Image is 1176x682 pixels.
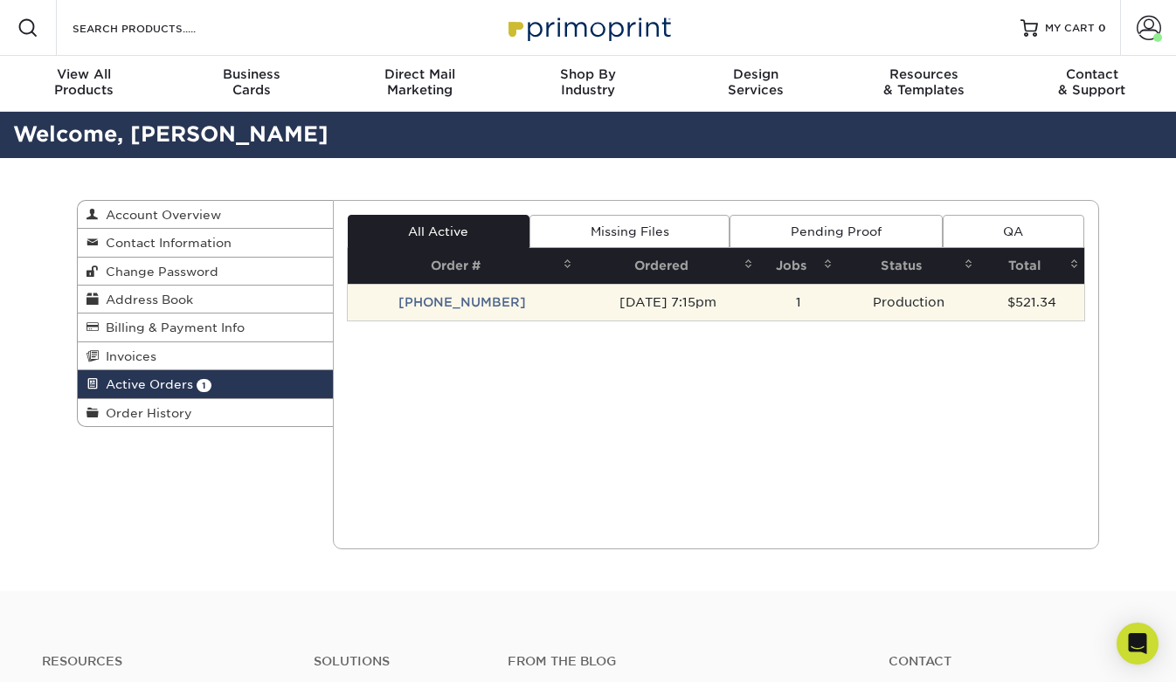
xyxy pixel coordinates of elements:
[672,56,840,112] a: DesignServices
[99,377,193,391] span: Active Orders
[348,284,578,320] td: [PHONE_NUMBER]
[578,284,759,320] td: [DATE] 7:15pm
[504,66,672,98] div: Industry
[99,293,193,307] span: Address Book
[78,229,333,257] a: Contact Information
[730,215,942,248] a: Pending Proof
[1008,56,1176,112] a: Contact& Support
[1045,21,1095,36] span: MY CART
[504,66,672,82] span: Shop By
[4,629,149,676] iframe: Google Customer Reviews
[168,66,336,98] div: Cards
[840,56,1007,112] a: Resources& Templates
[529,215,730,248] a: Missing Files
[672,66,840,98] div: Services
[336,66,504,82] span: Direct Mail
[78,313,333,341] a: Billing & Payment Info
[979,284,1084,320] td: $521.34
[504,56,672,112] a: Shop ByIndustry
[1098,22,1106,34] span: 0
[99,349,156,363] span: Invoices
[838,248,979,284] th: Status
[168,56,336,112] a: BusinessCards
[508,654,841,669] h4: From the Blog
[78,258,333,286] a: Change Password
[758,284,837,320] td: 1
[1008,66,1176,98] div: & Support
[336,56,504,112] a: Direct MailMarketing
[99,320,245,334] span: Billing & Payment Info
[348,248,578,284] th: Order #
[979,248,1084,284] th: Total
[99,236,232,250] span: Contact Information
[78,370,333,398] a: Active Orders 1
[71,17,241,38] input: SEARCH PRODUCTS.....
[197,379,211,392] span: 1
[758,248,837,284] th: Jobs
[78,286,333,313] a: Address Book
[78,399,333,426] a: Order History
[889,654,1134,669] a: Contact
[348,215,529,248] a: All Active
[314,654,481,669] h4: Solutions
[78,201,333,229] a: Account Overview
[1008,66,1176,82] span: Contact
[1117,623,1159,665] div: Open Intercom Messenger
[99,208,221,222] span: Account Overview
[99,406,192,420] span: Order History
[42,654,287,669] h4: Resources
[336,66,504,98] div: Marketing
[78,342,333,370] a: Invoices
[672,66,840,82] span: Design
[168,66,336,82] span: Business
[99,265,218,279] span: Change Password
[943,215,1084,248] a: QA
[578,248,759,284] th: Ordered
[501,9,675,46] img: Primoprint
[838,284,979,320] td: Production
[840,66,1007,82] span: Resources
[840,66,1007,98] div: & Templates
